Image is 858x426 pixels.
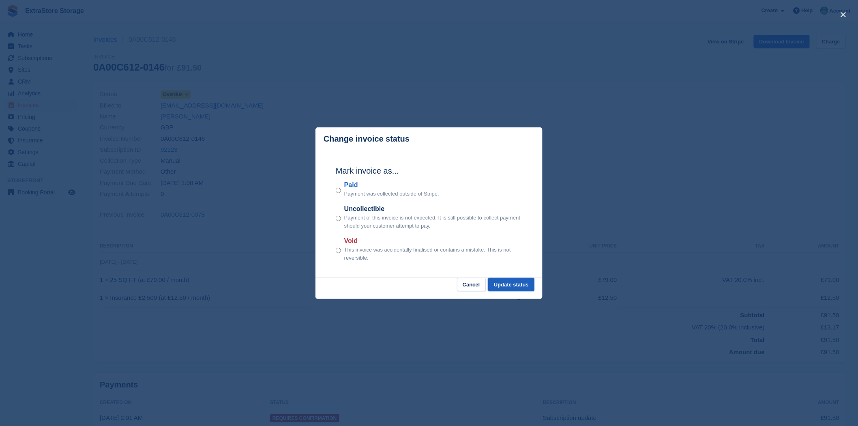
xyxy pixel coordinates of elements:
button: Cancel [457,278,486,291]
button: Update status [488,278,534,291]
h2: Mark invoice as... [336,165,522,177]
button: close [837,8,850,21]
p: Change invoice status [324,134,410,144]
label: Uncollectible [344,204,522,214]
p: This invoice was accidentally finalised or contains a mistake. This is not reversible. [344,246,522,262]
label: Void [344,236,522,246]
label: Paid [344,180,439,190]
p: Payment of this invoice is not expected. It is still possible to collect payment should your cust... [344,214,522,230]
p: Payment was collected outside of Stripe. [344,190,439,198]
